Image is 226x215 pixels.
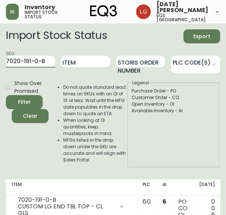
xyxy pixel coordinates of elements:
span: Inventory [25,4,55,10]
li: When looking at OI quantities, keep masterpacks in mind. [63,117,127,137]
div: Open Inventory - OI [132,101,215,107]
legend: Legend [132,80,150,86]
h5: eq3 [GEOGRAPHIC_DATA] [157,13,208,22]
span: 6 [162,197,166,206]
img: logo [90,5,117,17]
button: Filter [6,95,43,109]
button: Clear [12,109,49,123]
span: [DATE][PERSON_NAME] [157,1,208,13]
span: Show Over Promised [14,80,43,95]
span: Clear [18,112,43,121]
th: PLC [136,179,157,196]
li: Do not quote standard lead times on SKUs with an OI of 10 or less. Wait until the MFG date popula... [63,84,127,117]
div: Filter [18,98,31,107]
li: MFGs listed in the drop down under the SKU are accurate and will align with Sales Portal. [63,137,127,163]
h5: import stock status [25,10,65,19]
div: Purchase Order - PO [132,88,215,94]
th: [DATE] [193,179,221,196]
div: Available Inventory - AI [132,107,215,114]
button: Export [183,29,220,43]
img: 2638f148bab13be18035375ceda1d187 [136,4,151,19]
th: AI [157,179,172,196]
th: Item [6,179,136,196]
div: 7020-191-0-BCUSTOM LG END TBL TOP - CL GLS [12,198,130,215]
div: 7020-191-0-B [18,197,114,203]
h2: Import Stock Status [6,29,107,43]
div: Customer Order - CO [132,94,215,101]
span: Export [189,32,214,41]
